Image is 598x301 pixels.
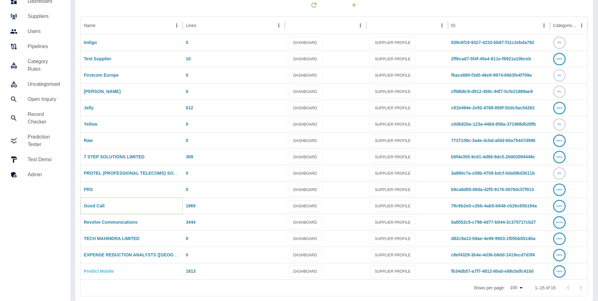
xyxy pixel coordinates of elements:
button: Lines column menu [274,21,283,30]
a: DASHBOARD [288,249,322,261]
a: SUPPLIER PROFILE [369,167,416,180]
a: Text Demo [5,152,65,167]
a: SUPPLIER PROFILE [369,86,416,98]
a: 0 [186,236,188,241]
a: PRS [84,187,93,192]
button: Name column menu [172,21,181,30]
a: SUPPLIER PROFILE [369,102,416,114]
a: Indigo [84,40,97,45]
text: 0% [558,90,561,93]
a: Admin [5,167,65,182]
a: 0 [186,89,188,94]
a: 100% [553,154,566,159]
h5: Open Inquiry [28,96,60,103]
a: DASHBOARD [288,233,322,245]
a: 0% [553,122,566,127]
a: 100% [553,269,566,274]
div: Categorised [553,23,577,28]
a: SUPPLIER PROFILE [369,151,416,163]
text: 100% [556,205,563,207]
text: 0% [558,41,561,44]
a: d82c9a13-b9ae-4e99-9903-1f05bb5514ba [451,236,536,241]
a: DASHBOARD [288,53,322,65]
a: 7 STEP SOLUTIONS LIMITED [84,154,144,159]
a: Predict Mobile [84,269,114,274]
a: DASHBOARD [288,184,322,196]
p: Rows per page: [474,285,505,291]
a: 0 [186,252,188,257]
a: 79c6b2e0-c2bb-4ab5-b648-cb26c85b194a [451,203,537,208]
a: 100% [553,187,566,192]
a: Pipelines [5,39,65,54]
button: column menu [438,21,446,30]
a: SUPPLIER PROFILE [369,216,416,229]
h5: Uncategorised [28,80,60,88]
a: DASHBOARD [288,200,322,212]
a: DASHBOARD [288,69,322,82]
a: 2ff6cad7-5f4f-45a4-811e-f6921a10bceb [451,56,531,61]
a: 100% [553,203,566,208]
a: b5f4e355-9c61-4d99-9dc5-2b902094448c [451,154,535,159]
a: DASHBOARD [288,102,322,114]
h5: Pipelines [28,43,60,50]
a: 612 [186,105,193,110]
a: Suppliers [5,9,65,24]
button: column menu [356,21,365,30]
div: Lines [186,23,196,28]
a: DASHBOARD [288,37,322,49]
a: Open Inquiry [5,92,65,107]
a: Firstcom Europe [84,73,119,78]
a: 0 [186,122,188,127]
a: 1869 [186,203,196,208]
a: 309 [186,154,193,159]
text: 100% [556,156,563,158]
text: 100% [556,254,563,256]
a: Category Rules [5,54,65,77]
a: 0% [553,73,566,78]
a: SUPPLIER PROFILE [369,69,416,82]
text: 100% [556,270,563,273]
a: DASHBOARD [288,118,322,131]
a: Uncategorised [5,77,65,92]
a: Jelly [84,105,94,110]
a: 0 [186,138,188,143]
h5: Text Demo [28,156,60,163]
a: 039c6f19-9327-4233-bb87-f31c2ebda792 [451,40,534,45]
a: Raw [84,138,93,143]
a: 0% [553,40,566,45]
a: 99.9% [553,220,566,225]
a: Revolve Communications [84,220,137,225]
a: 100% [553,138,566,143]
div: 100 [507,283,525,292]
div: Name [84,23,95,28]
h5: Prediction Tester [28,133,60,148]
a: SUPPLIER PROFILE [369,135,416,147]
a: 10 [186,56,191,61]
a: c91b494e-2e92-4768-859f-52dc5ac54262 [451,105,535,110]
text: 100% [556,107,563,109]
a: DASHBOARD [288,265,322,278]
div: ID [451,23,455,28]
a: cf58b8c9-d912-459c-94f7-5cfe21889ae9 [451,89,533,94]
h5: Record Checker [28,111,60,126]
a: fbace889-f3d0-46e8-9974-6663fe4f709a [451,73,532,78]
a: Good Call [84,203,105,208]
button: ID column menu [540,21,548,30]
a: SUPPLIER PROFILE [369,53,416,65]
a: Prediction Tester [5,129,65,152]
h5: Category Rules [28,58,60,73]
a: 7737109c-3a4e-4cbd-afdd-60a75447d996 [451,138,536,143]
a: 100% [553,252,566,257]
a: SUPPLIER PROFILE [369,265,416,278]
a: SUPPLIER PROFILE [369,249,416,261]
a: Yellow [84,122,98,127]
p: 1–15 of 15 [535,285,556,291]
text: 100% [556,57,563,60]
a: [PERSON_NAME] [84,89,121,94]
text: 0% [558,74,561,77]
text: 99.9% [556,221,563,224]
a: c0db82be-123a-448d-858a-371988db28fb [451,122,536,127]
a: SUPPLIER PROFILE [369,118,416,131]
text: 0% [558,172,561,175]
a: 100% [553,56,566,61]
